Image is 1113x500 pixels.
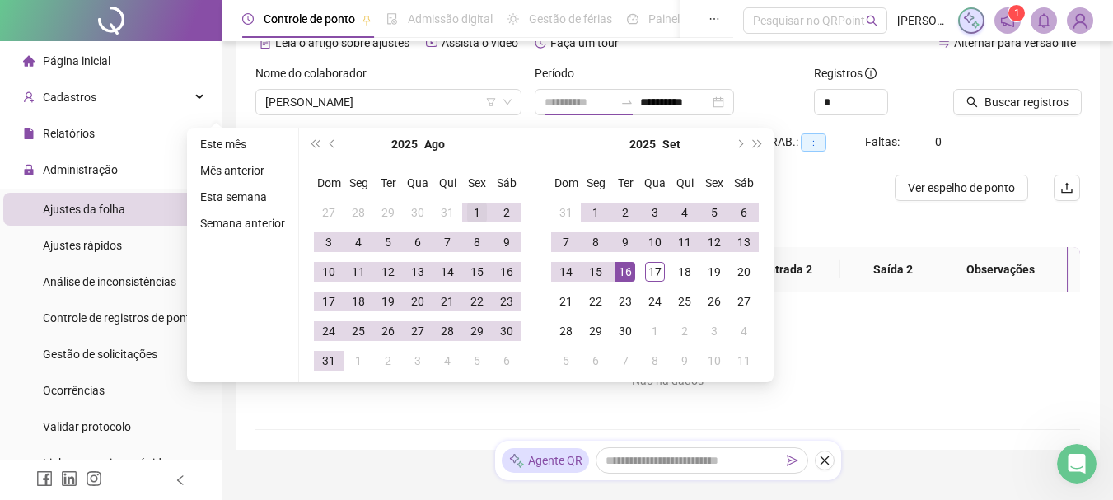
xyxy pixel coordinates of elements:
span: file-text [260,37,271,49]
div: 29 [467,321,487,341]
span: ellipsis [708,13,720,25]
div: 1 [586,203,606,222]
td: 2025-08-25 [344,316,373,346]
td: 2025-08-09 [492,227,521,257]
th: Qua [640,168,670,198]
td: 2025-09-06 [729,198,759,227]
td: 2025-08-24 [314,316,344,346]
span: Ocorrências [43,384,105,397]
div: 17 [645,262,665,282]
span: filter [486,97,496,107]
span: search [866,15,878,27]
div: 3 [408,351,428,371]
td: 2025-08-06 [403,227,433,257]
div: 28 [348,203,368,222]
td: 2025-08-22 [462,287,492,316]
td: 2025-09-05 [699,198,729,227]
span: Cadastros [43,91,96,104]
td: 2025-08-04 [344,227,373,257]
span: 0 [935,135,942,148]
span: pushpin [362,15,372,25]
td: 2025-08-08 [462,227,492,257]
div: 9 [615,232,635,252]
span: send [787,455,798,466]
td: 2025-08-27 [403,316,433,346]
th: Ter [373,168,403,198]
span: Relatórios [43,127,95,140]
span: --:-- [801,133,826,152]
th: Saída 2 [840,247,946,292]
span: down [503,97,512,107]
td: 2025-09-04 [433,346,462,376]
div: 17 [319,292,339,311]
td: 2025-10-05 [551,346,581,376]
td: 2025-09-29 [581,316,610,346]
div: 29 [586,321,606,341]
td: 2025-09-16 [610,257,640,287]
td: 2025-10-07 [610,346,640,376]
div: 28 [437,321,457,341]
span: dashboard [627,13,638,25]
td: 2025-08-21 [433,287,462,316]
span: lock [23,164,35,175]
td: 2025-07-30 [403,198,433,227]
span: Gestão de férias [529,12,612,26]
li: Esta semana [194,187,292,207]
div: 9 [497,232,517,252]
td: 2025-08-16 [492,257,521,287]
td: 2025-09-27 [729,287,759,316]
td: 2025-09-08 [581,227,610,257]
div: 22 [586,292,606,311]
td: 2025-08-29 [462,316,492,346]
button: prev-year [324,128,342,161]
td: 2025-10-09 [670,346,699,376]
div: 22 [467,292,487,311]
td: 2025-08-05 [373,227,403,257]
div: 13 [734,232,754,252]
div: 6 [497,351,517,371]
div: 4 [675,203,694,222]
div: 30 [497,321,517,341]
td: 2025-08-31 [314,346,344,376]
td: 2025-07-27 [314,198,344,227]
td: 2025-09-01 [581,198,610,227]
td: 2025-09-05 [462,346,492,376]
div: 31 [437,203,457,222]
span: Leia o artigo sobre ajustes [275,36,409,49]
button: next-year [730,128,748,161]
span: linkedin [61,470,77,487]
button: super-next-year [749,128,767,161]
td: 2025-09-30 [610,316,640,346]
div: H. TRAB.: [750,133,865,152]
div: 31 [319,351,339,371]
span: Ajustes rápidos [43,239,122,252]
button: year panel [629,128,656,161]
td: 2025-09-04 [670,198,699,227]
td: 2025-09-20 [729,257,759,287]
div: 2 [497,203,517,222]
div: 5 [467,351,487,371]
div: 23 [615,292,635,311]
div: 5 [704,203,724,222]
span: Administração [43,163,118,176]
div: 7 [437,232,457,252]
td: 2025-09-12 [699,227,729,257]
div: 8 [467,232,487,252]
th: Sáb [492,168,521,198]
td: 2025-07-31 [433,198,462,227]
button: super-prev-year [306,128,324,161]
div: 29 [378,203,398,222]
td: 2025-08-28 [433,316,462,346]
div: 19 [378,292,398,311]
img: sparkle-icon.fc2bf0ac1784a2077858766a79e2daf3.svg [962,12,980,30]
td: 2025-09-06 [492,346,521,376]
span: Página inicial [43,54,110,68]
td: 2025-08-31 [551,198,581,227]
span: info-circle [865,68,877,79]
td: 2025-09-01 [344,346,373,376]
div: 10 [704,351,724,371]
th: Entrada 2 [735,247,840,292]
div: 8 [645,351,665,371]
td: 2025-09-02 [373,346,403,376]
div: 24 [319,321,339,341]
